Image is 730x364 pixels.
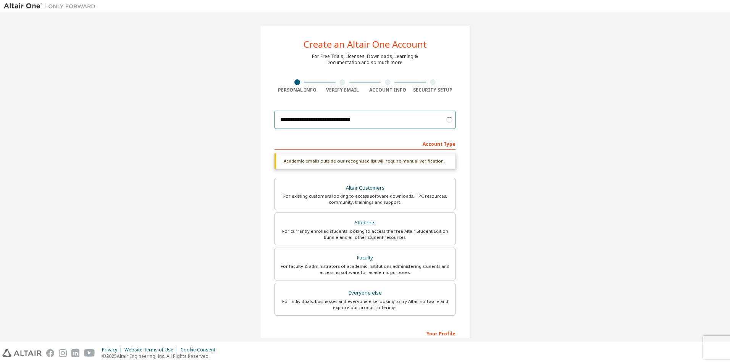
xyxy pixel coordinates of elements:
[365,87,410,93] div: Account Info
[275,327,455,339] div: Your Profile
[279,193,451,205] div: For existing customers looking to access software downloads, HPC resources, community, trainings ...
[71,349,79,357] img: linkedin.svg
[102,353,220,359] p: © 2025 Altair Engineering, Inc. All Rights Reserved.
[279,217,451,228] div: Students
[181,347,220,353] div: Cookie Consent
[84,349,95,357] img: youtube.svg
[312,53,418,66] div: For Free Trials, Licenses, Downloads, Learning & Documentation and so much more.
[275,153,455,169] div: Academic emails outside our recognised list will require manual verification.
[275,137,455,150] div: Account Type
[2,349,42,357] img: altair_logo.svg
[275,87,320,93] div: Personal Info
[102,347,124,353] div: Privacy
[4,2,99,10] img: Altair One
[279,253,451,263] div: Faculty
[279,183,451,193] div: Altair Customers
[59,349,67,357] img: instagram.svg
[279,228,451,240] div: For currently enrolled students looking to access the free Altair Student Edition bundle and all ...
[279,288,451,298] div: Everyone else
[304,40,427,49] div: Create an Altair One Account
[124,347,181,353] div: Website Terms of Use
[279,263,451,275] div: For faculty & administrators of academic institutions administering students and accessing softwa...
[320,87,365,93] div: Verify Email
[46,349,54,357] img: facebook.svg
[279,298,451,311] div: For individuals, businesses and everyone else looking to try Altair software and explore our prod...
[410,87,456,93] div: Security Setup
